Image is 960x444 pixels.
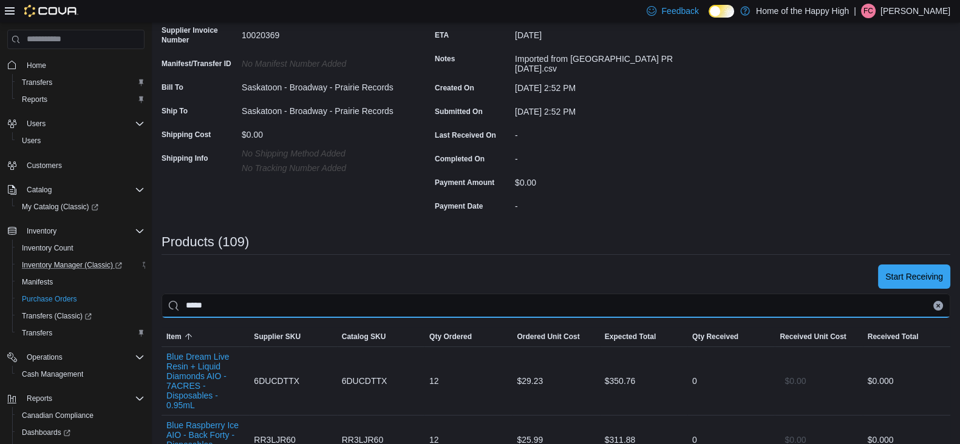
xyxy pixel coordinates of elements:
button: Operations [22,350,67,365]
span: Transfers (Classic) [22,311,92,321]
span: Inventory Manager (Classic) [22,260,122,270]
span: Inventory Manager (Classic) [17,258,145,272]
label: Payment Date [435,201,483,211]
p: Home of the Happy High [756,4,849,18]
div: - [515,149,678,164]
input: Dark Mode [709,5,734,18]
a: Inventory Manager (Classic) [12,257,149,274]
span: Customers [27,161,62,170]
span: Manifests [17,275,145,289]
button: Received Total [863,327,950,346]
label: Manifest/Transfer ID [162,59,231,69]
a: Transfers [17,326,57,340]
span: Feedback [661,5,698,17]
span: Qty Ordered [429,332,472,341]
a: Transfers (Classic) [12,308,149,325]
button: Operations [2,349,149,366]
span: $0.00 [785,375,806,387]
span: My Catalog (Classic) [17,200,145,214]
span: 6DUCDTTX [342,374,387,388]
span: Transfers [17,75,145,90]
label: ETA [435,30,449,40]
button: $0.00 [780,369,811,393]
span: Users [27,119,46,129]
span: Catalog SKU [342,332,386,341]
span: Canadian Compliance [17,408,145,423]
p: No Tracking Number added [242,163,404,173]
span: Purchase Orders [17,292,145,306]
span: Users [22,136,41,146]
button: Reports [22,391,57,406]
span: Inventory [27,226,56,236]
a: Reports [17,92,52,107]
button: Qty Ordered [424,327,512,346]
span: Reports [27,394,52,403]
span: Reports [22,95,47,104]
label: Supplier Invoice Number [162,25,237,45]
span: Reports [17,92,145,107]
a: Dashboards [12,424,149,441]
span: Reports [22,391,145,406]
img: Cova [24,5,78,17]
button: Reports [2,390,149,407]
button: Home [2,56,149,74]
label: Ship To [162,106,188,116]
button: Qty Received [687,327,775,346]
a: Home [22,58,51,73]
span: Operations [22,350,145,365]
button: Purchase Orders [12,291,149,308]
div: $0.00 0 [868,374,945,388]
button: Users [12,132,149,149]
button: Users [2,115,149,132]
label: Shipping Cost [162,130,211,140]
div: No Manifest Number added [242,54,404,69]
button: Inventory [2,223,149,240]
button: Customers [2,156,149,174]
button: Transfers [12,74,149,91]
span: Catalog [22,183,145,197]
span: Item [166,332,182,341]
div: $350.76 [600,369,687,393]
button: Inventory Count [12,240,149,257]
span: Users [22,116,145,131]
span: Expected Total [605,332,656,341]
p: No Shipping Method added [242,149,404,158]
a: Transfers (Classic) [17,309,97,323]
p: | [854,4,856,18]
button: Transfers [12,325,149,341]
div: 12 [424,369,512,393]
button: Expected Total [600,327,687,346]
label: Payment Amount [435,178,494,187]
a: Canadian Compliance [17,408,98,423]
span: Catalog [27,185,52,195]
span: Cash Management [17,367,145,382]
button: Item [162,327,249,346]
button: Manifests [12,274,149,291]
div: Fiona Corney [861,4,876,18]
span: Operations [27,352,63,362]
span: Received Total [868,332,919,341]
div: 10020369 [242,25,404,40]
span: Received Unit Cost [780,332,846,341]
span: Transfers [17,326,145,340]
span: Inventory [22,224,145,238]
a: My Catalog (Classic) [17,200,103,214]
button: Catalog SKU [337,327,424,346]
button: Supplier SKU [249,327,336,346]
div: $0.00 [515,173,678,187]
span: Purchase Orders [22,294,77,304]
label: Submitted On [435,107,483,116]
div: [DATE] [515,25,678,40]
button: Cash Management [12,366,149,383]
button: Catalog [22,183,56,197]
div: [DATE] 2:52 PM [515,78,678,93]
div: Imported from [GEOGRAPHIC_DATA] PR [DATE].csv [515,49,678,73]
span: Inventory Count [17,241,145,255]
span: Supplier SKU [254,332,301,341]
div: [DATE] 2:52 PM [515,102,678,116]
span: Manifests [22,277,53,287]
button: Inventory [22,224,61,238]
a: Customers [22,158,67,173]
span: Start Receiving [885,271,943,283]
div: $0.00 [242,125,404,140]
